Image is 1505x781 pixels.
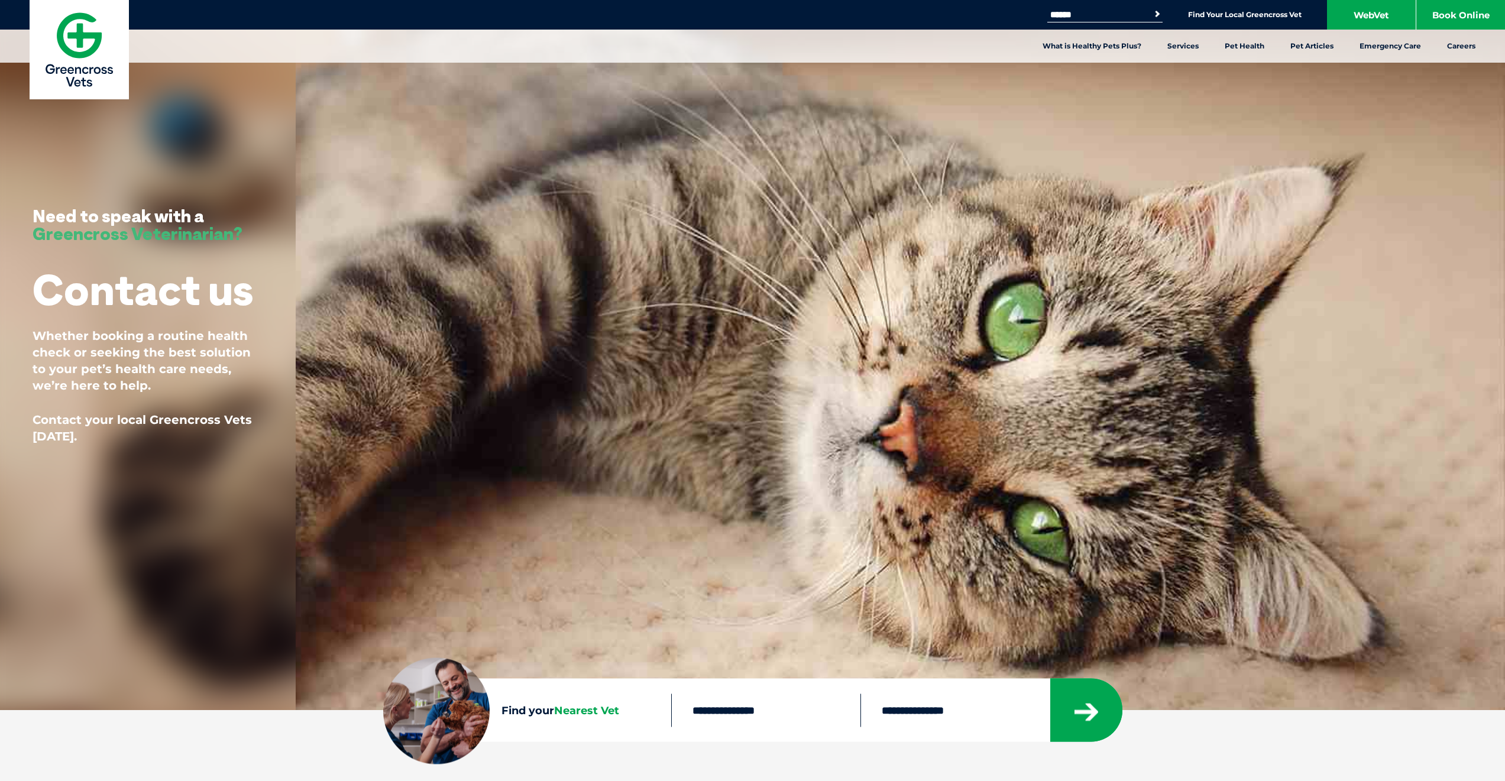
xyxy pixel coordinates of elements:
[1030,30,1154,63] a: What is Healthy Pets Plus?
[33,266,253,313] h1: Contact us
[501,705,672,715] h4: Find your
[1154,30,1212,63] a: Services
[1277,30,1347,63] a: Pet Articles
[1434,30,1488,63] a: Careers
[1188,10,1302,20] a: Find Your Local Greencross Vet
[33,328,263,394] p: Whether booking a routine health check or seeking the best solution to your pet’s health care nee...
[1347,30,1434,63] a: Emergency Care
[33,411,263,445] p: Contact your local Greencross Vets [DATE].
[33,207,242,242] h3: Need to speak with a
[1151,8,1163,20] button: Search
[554,704,619,717] span: Nearest Vet
[1212,30,1277,63] a: Pet Health
[33,222,242,245] span: Greencross Veterinarian?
